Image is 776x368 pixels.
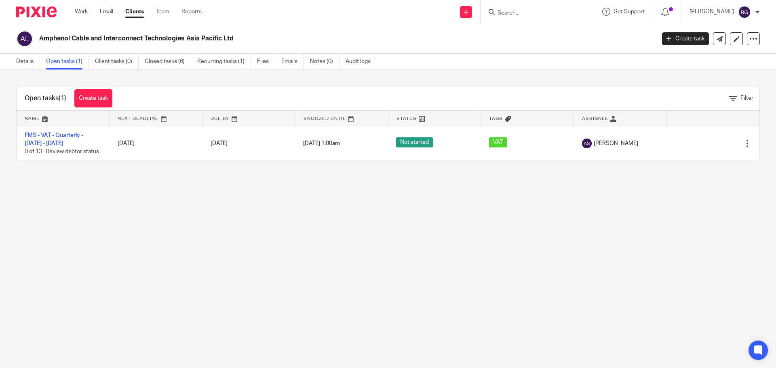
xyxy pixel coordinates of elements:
[39,34,528,43] h2: Amphenol Cable and Interconnect Technologies Asia Pacific Ltd
[125,8,144,16] a: Clients
[310,54,339,69] a: Notes (0)
[211,141,228,146] span: [DATE]
[25,94,66,103] h1: Open tasks
[181,8,202,16] a: Reports
[740,95,753,101] span: Filter
[346,54,377,69] a: Audit logs
[304,116,346,121] span: Snoozed Until
[197,54,251,69] a: Recurring tasks (1)
[497,10,569,17] input: Search
[75,8,88,16] a: Work
[145,54,191,69] a: Closed tasks (6)
[396,137,433,147] span: Not started
[614,9,645,15] span: Get Support
[690,8,734,16] p: [PERSON_NAME]
[95,54,139,69] a: Client tasks (0)
[59,95,66,101] span: (1)
[46,54,89,69] a: Open tasks (1)
[303,141,340,146] span: [DATE] 1:00am
[738,6,751,19] img: svg%3E
[25,149,99,154] span: 0 of 13 · Review debtor status
[25,132,83,146] a: FMS - VAT - Quarterly - [DATE] - [DATE]
[100,8,113,16] a: Email
[594,139,638,147] span: [PERSON_NAME]
[110,127,202,160] td: [DATE]
[582,139,592,148] img: svg%3E
[74,89,112,107] a: Create task
[16,6,57,17] img: Pixie
[16,30,33,47] img: svg%3E
[662,32,709,45] a: Create task
[16,54,40,69] a: Details
[156,8,169,16] a: Team
[489,116,503,121] span: Tags
[489,137,507,147] span: VAT
[257,54,275,69] a: Files
[281,54,304,69] a: Emails
[396,116,417,121] span: Status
